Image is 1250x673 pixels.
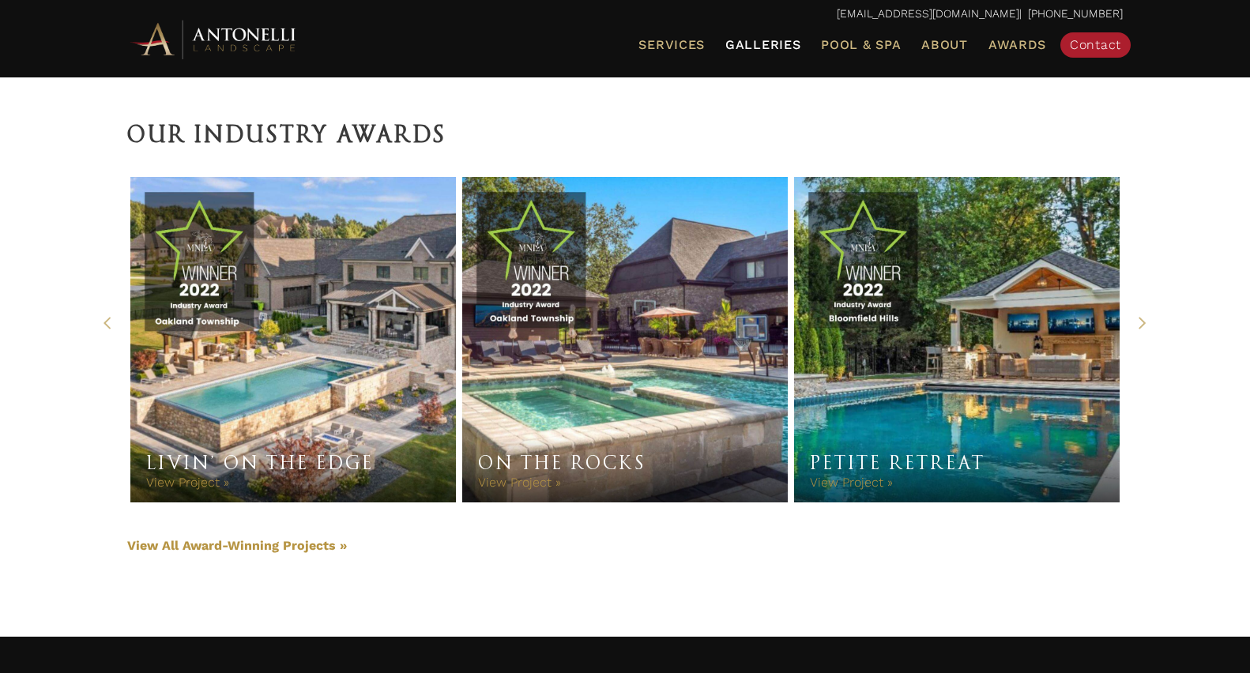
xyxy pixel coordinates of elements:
[638,39,705,51] span: Services
[988,37,1046,52] span: Awards
[719,35,807,55] a: Galleries
[1070,37,1121,52] span: Contact
[837,7,1019,20] a: [EMAIL_ADDRESS][DOMAIN_NAME]
[127,177,459,502] div: Item 1 of 9
[791,177,1123,502] div: Item 3 of 9
[127,4,1123,24] p: | [PHONE_NUMBER]
[478,475,561,490] a: View Project »
[146,475,229,490] a: View Project »
[459,177,791,502] div: Item 2 of 9
[1060,32,1131,58] a: Contact
[725,37,800,52] span: Galleries
[146,452,374,474] a: Livin’ On The Edge
[810,475,893,490] a: View Project »
[982,35,1052,55] a: Awards
[127,17,301,61] img: Antonelli Horizontal Logo
[815,35,907,55] a: Pool & Spa
[127,116,1123,154] h2: Our Industry Awards
[810,452,985,474] a: Petite Retreat
[127,538,347,553] a: View All Award-Winning Projects »
[632,35,711,55] a: Services
[478,452,646,474] a: On the Rocks
[821,37,901,52] span: Pool & Spa
[921,39,968,51] span: About
[915,35,974,55] a: About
